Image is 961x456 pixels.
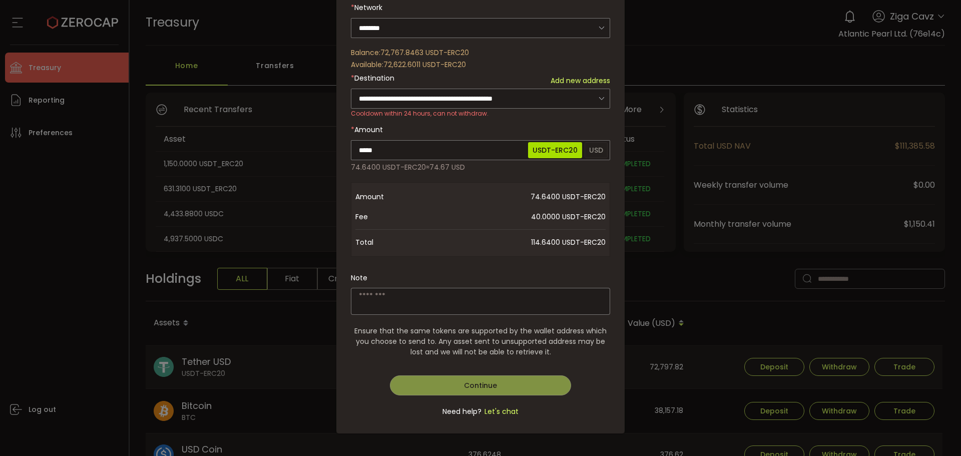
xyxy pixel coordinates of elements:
span: 40.0000 USDT-ERC20 [435,207,606,227]
span: Fee [355,207,435,227]
span: USDT-ERC20 [528,142,582,158]
span: Ensure that the same tokens are supported by the wallet address which you choose to send to. Any ... [351,326,610,357]
span: 74.67 USD [429,162,465,172]
span: Amount [355,187,435,207]
span: 74.6400 USDT-ERC20 [351,162,426,172]
button: Continue [390,375,572,395]
span: Continue [464,380,497,390]
span: Need help? [442,406,482,417]
span: 74.6400 USDT-ERC20 [435,187,606,207]
span: USD [585,142,608,158]
span: Amount [354,125,383,135]
label: Note [351,273,367,283]
span: Cooldown within 24 hours, can not withdraw. [351,109,489,118]
span: ≈ [426,162,429,172]
span: 114.6400 USDT-ERC20 [435,232,606,252]
iframe: Chat Widget [911,408,961,456]
span: Let's chat [482,406,519,417]
span: Total [355,232,435,252]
